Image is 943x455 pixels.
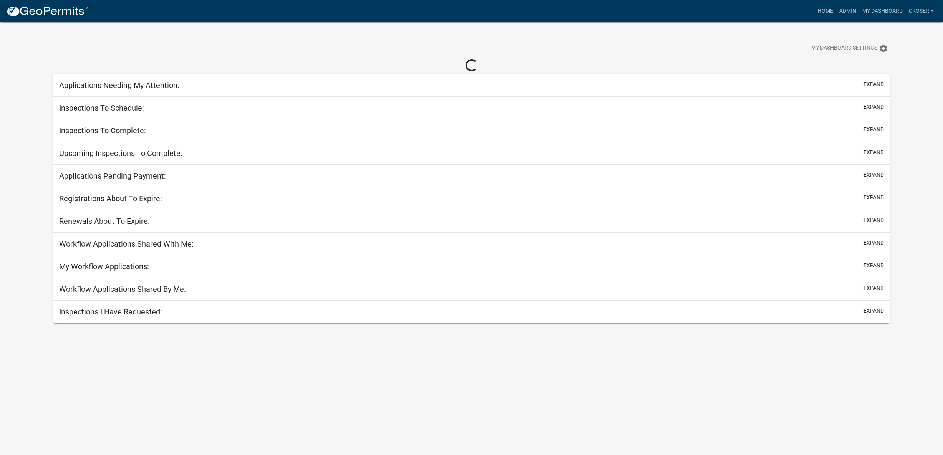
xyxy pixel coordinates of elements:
[815,4,836,18] a: Home
[811,44,877,53] span: My Dashboard Settings
[59,171,166,180] h5: Applications Pending Payment:
[805,41,894,56] button: My Dashboard Settingssettings
[59,262,149,271] h5: My Workflow Applications:
[863,171,884,179] button: expand
[59,307,162,316] h5: Inspections I Have Requested:
[59,239,194,248] h5: Workflow Applications Shared With Me:
[863,194,884,202] button: expand
[863,284,884,292] button: expand
[863,103,884,111] button: expand
[59,194,162,203] h5: Registrations About To Expire:
[59,126,146,135] h5: Inspections To Complete:
[879,44,888,53] i: settings
[859,4,906,18] a: My Dashboard
[59,103,144,113] h5: Inspections To Schedule:
[906,4,937,18] a: croser
[59,149,182,158] h5: Upcoming Inspections To Complete:
[59,81,179,90] h5: Applications Needing My Attention:
[863,216,884,224] button: expand
[863,261,884,270] button: expand
[863,148,884,156] button: expand
[863,239,884,247] button: expand
[863,307,884,315] button: expand
[863,126,884,134] button: expand
[59,217,150,226] h5: Renewals About To Expire:
[863,80,884,88] button: expand
[59,285,186,294] h5: Workflow Applications Shared By Me:
[836,4,859,18] a: Admin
